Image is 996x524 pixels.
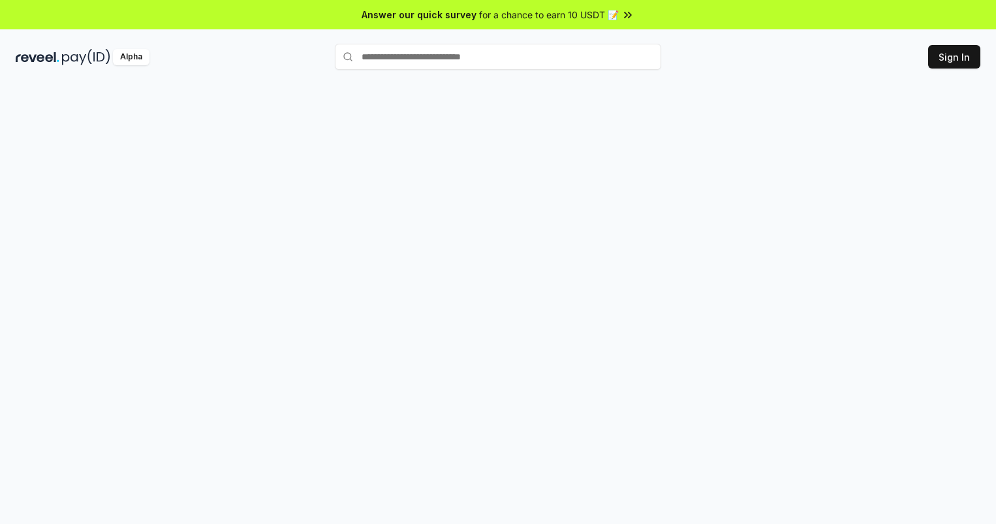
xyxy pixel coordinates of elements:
span: for a chance to earn 10 USDT 📝 [479,8,619,22]
img: pay_id [62,49,110,65]
img: reveel_dark [16,49,59,65]
span: Answer our quick survey [362,8,476,22]
button: Sign In [928,45,980,69]
div: Alpha [113,49,149,65]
